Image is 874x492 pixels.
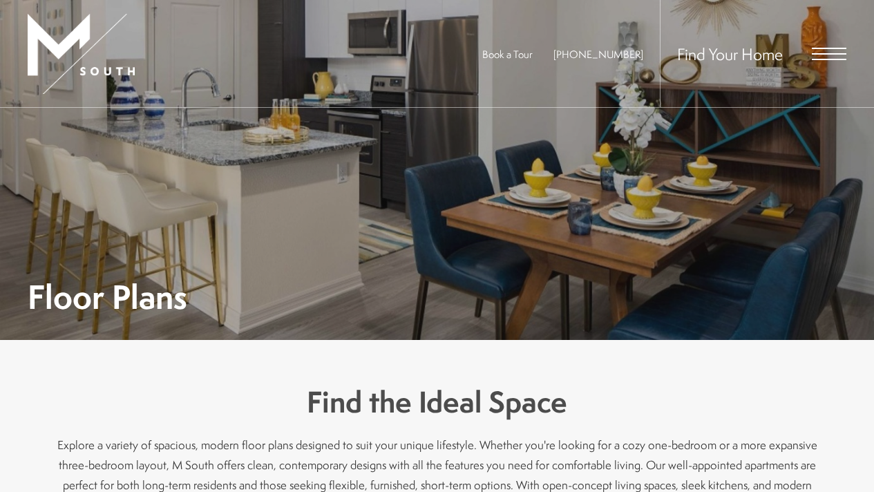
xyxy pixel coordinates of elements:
[553,47,643,61] a: Call Us at 813-570-8014
[553,47,643,61] span: [PHONE_NUMBER]
[482,47,533,61] a: Book a Tour
[677,43,783,65] a: Find Your Home
[57,381,817,423] h3: Find the Ideal Space
[28,281,187,312] h1: Floor Plans
[28,14,135,94] img: MSouth
[812,48,846,60] button: Open Menu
